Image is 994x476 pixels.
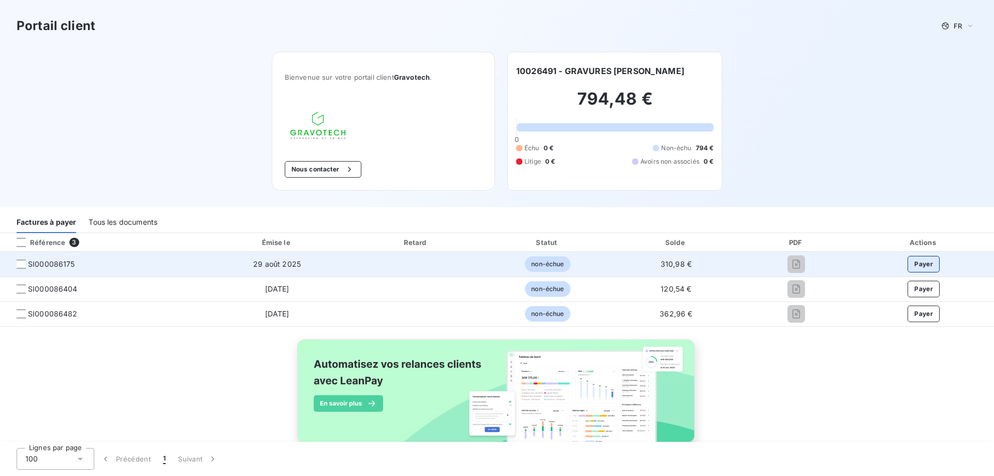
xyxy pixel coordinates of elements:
[855,237,992,248] div: Actions
[908,256,940,272] button: Payer
[525,256,570,272] span: non-échue
[285,73,482,81] span: Bienvenue sur votre portail client .
[640,157,699,166] span: Avoirs non associés
[660,309,692,318] span: 362,96 €
[265,284,289,293] span: [DATE]
[908,306,940,322] button: Payer
[741,237,851,248] div: PDF
[545,157,555,166] span: 0 €
[207,237,347,248] div: Émise le
[485,237,610,248] div: Statut
[696,143,714,153] span: 794 €
[17,17,95,35] h3: Portail client
[525,281,570,297] span: non-échue
[94,448,157,470] button: Précédent
[524,157,541,166] span: Litige
[28,259,75,269] span: SI000086175
[394,73,430,81] span: Gravotech
[17,211,76,233] div: Factures à payer
[8,238,65,247] div: Référence
[516,65,684,77] h6: 10026491 - GRAVURES [PERSON_NAME]
[704,157,713,166] span: 0 €
[615,237,737,248] div: Solde
[516,89,713,120] h2: 794,48 €
[157,448,172,470] button: 1
[661,143,691,153] span: Non-échu
[25,454,38,464] span: 100
[285,106,351,145] img: Company logo
[515,135,519,143] span: 0
[172,448,224,470] button: Suivant
[163,454,166,464] span: 1
[544,143,553,153] span: 0 €
[524,143,539,153] span: Échu
[28,309,78,319] span: SI000086482
[285,161,361,178] button: Nous contacter
[954,22,962,30] span: FR
[253,259,301,268] span: 29 août 2025
[661,284,691,293] span: 120,54 €
[661,259,692,268] span: 310,98 €
[288,333,706,460] img: banner
[352,237,480,248] div: Retard
[89,211,157,233] div: Tous les documents
[28,284,78,294] span: SI000086404
[908,281,940,297] button: Payer
[265,309,289,318] span: [DATE]
[69,238,79,247] span: 3
[525,306,570,322] span: non-échue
